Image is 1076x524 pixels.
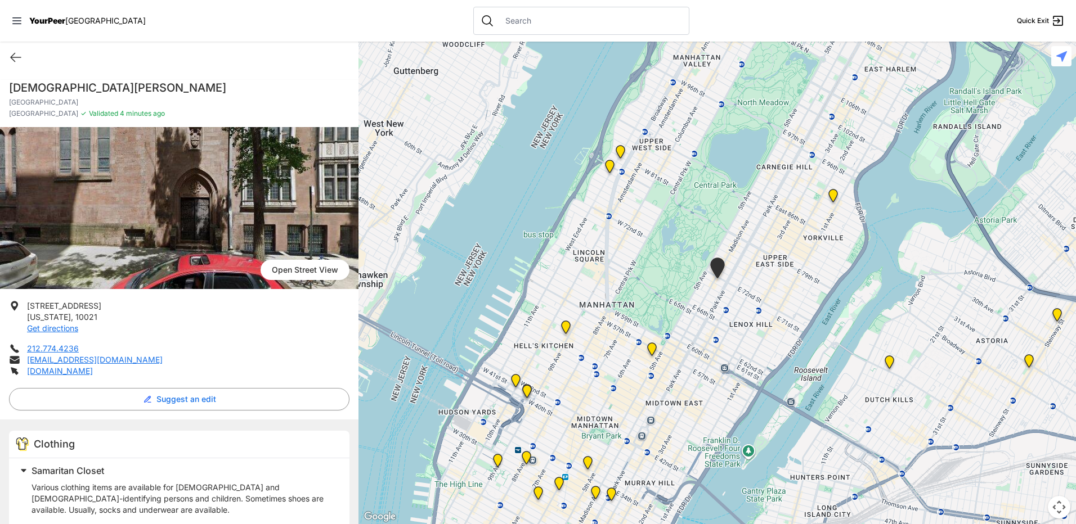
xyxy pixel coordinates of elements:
a: Quick Exit [1017,14,1065,28]
div: Chelsea [491,454,505,472]
span: YourPeer [29,16,65,25]
span: ✓ [80,109,87,118]
div: Metro Baptist Church [520,385,534,403]
img: Google [361,509,398,524]
div: New Location, Headquarters [531,486,545,504]
h1: [DEMOGRAPHIC_DATA][PERSON_NAME] [9,80,349,96]
span: Quick Exit [1017,16,1049,25]
div: Metro Baptist Church [520,384,534,402]
span: [GEOGRAPHIC_DATA] [65,16,146,25]
div: Manhattan [708,258,727,283]
div: Antonio Olivieri Drop-in Center [519,451,533,469]
div: Mainchance Adult Drop-in Center [604,487,618,505]
span: Samaritan Closet [32,465,104,476]
span: , [71,312,73,322]
a: 212.774.4236 [27,344,79,353]
span: Clothing [34,438,75,450]
a: Open this area in Google Maps (opens a new window) [361,509,398,524]
p: Various clothing items are available for [DEMOGRAPHIC_DATA] and [DEMOGRAPHIC_DATA]-identifying pe... [32,482,336,516]
button: Map camera controls [1048,496,1070,518]
a: [EMAIL_ADDRESS][DOMAIN_NAME] [27,355,163,364]
div: Headquarters [552,477,566,495]
span: Validated [89,109,118,118]
div: 9th Avenue Drop-in Center [559,320,573,338]
span: Suggest an edit [156,394,216,405]
p: [GEOGRAPHIC_DATA] [9,98,349,107]
span: [GEOGRAPHIC_DATA] [9,109,78,118]
span: [STREET_ADDRESS] [27,301,101,310]
span: 10021 [75,312,97,322]
span: Open Street View [261,260,349,280]
div: Greater New York City [589,486,603,504]
div: Fancy Thrift Shop [882,355,896,373]
button: Suggest an edit [9,388,349,410]
div: Pathways Adult Drop-In Program [613,145,627,163]
span: [US_STATE] [27,312,71,322]
span: 4 minutes ago [118,109,165,118]
a: YourPeer[GEOGRAPHIC_DATA] [29,17,146,24]
input: Search [499,15,682,26]
div: New York [509,374,523,392]
a: Get directions [27,323,78,333]
a: [DOMAIN_NAME] [27,366,93,376]
div: Avenue Church [826,189,840,207]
